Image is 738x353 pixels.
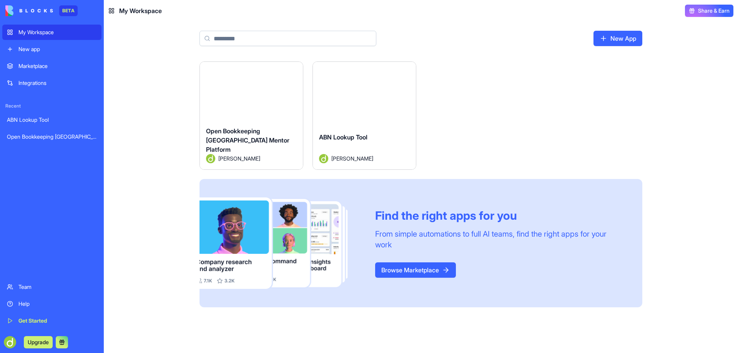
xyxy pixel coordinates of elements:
[2,41,101,57] a: New app
[2,103,101,109] span: Recent
[18,28,97,36] div: My Workspace
[59,5,78,16] div: BETA
[18,300,97,308] div: Help
[18,79,97,87] div: Integrations
[2,75,101,91] a: Integrations
[18,317,97,325] div: Get Started
[375,262,456,278] a: Browse Marketplace
[206,154,215,163] img: Avatar
[199,61,303,170] a: Open Bookkeeping [GEOGRAPHIC_DATA] Mentor PlatformAvatar[PERSON_NAME]
[5,5,53,16] img: logo
[2,129,101,144] a: Open Bookkeeping [GEOGRAPHIC_DATA] Mentor Platform
[698,7,730,15] span: Share & Earn
[331,154,373,162] span: [PERSON_NAME]
[218,154,260,162] span: [PERSON_NAME]
[685,5,733,17] button: Share & Earn
[206,127,289,153] span: Open Bookkeeping [GEOGRAPHIC_DATA] Mentor Platform
[375,209,624,222] div: Find the right apps for you
[2,296,101,312] a: Help
[2,313,101,328] a: Get Started
[2,58,101,74] a: Marketplace
[5,5,78,16] a: BETA
[4,336,16,348] img: ACg8ocKLiuxVlZxYqIFm0sXpc2U2V2xjLcGUMZAI5jTIVym1qABw4lvf=s96-c
[319,133,367,141] span: ABN Lookup Tool
[24,336,53,348] button: Upgrade
[18,45,97,53] div: New app
[2,112,101,128] a: ABN Lookup Tool
[319,154,328,163] img: Avatar
[312,61,416,170] a: ABN Lookup ToolAvatar[PERSON_NAME]
[119,6,162,15] span: My Workspace
[7,133,97,141] div: Open Bookkeeping [GEOGRAPHIC_DATA] Mentor Platform
[375,229,624,250] div: From simple automations to full AI teams, find the right apps for your work
[199,197,363,289] img: Frame_181_egmpey.png
[24,338,53,346] a: Upgrade
[2,279,101,295] a: Team
[2,25,101,40] a: My Workspace
[593,31,642,46] a: New App
[18,62,97,70] div: Marketplace
[18,283,97,291] div: Team
[7,116,97,124] div: ABN Lookup Tool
